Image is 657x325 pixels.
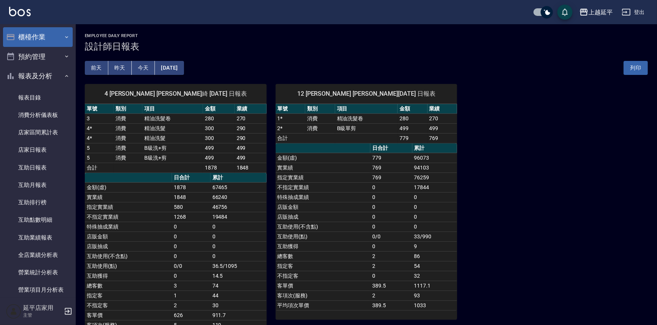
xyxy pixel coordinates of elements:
[172,281,211,291] td: 3
[412,173,457,182] td: 76259
[172,291,211,300] td: 1
[276,104,306,114] th: 單號
[203,153,235,163] td: 499
[172,202,211,212] td: 580
[211,202,267,212] td: 46756
[276,300,370,310] td: 平均項次單價
[335,114,398,123] td: 精油洗髮卷
[203,123,235,133] td: 300
[85,182,172,192] td: 金額(虛)
[142,143,203,153] td: B級洗+剪
[398,133,428,143] td: 779
[370,232,412,241] td: 0/0
[85,300,172,310] td: 不指定客
[276,222,370,232] td: 互助使用(不含點)
[412,182,457,192] td: 17844
[412,291,457,300] td: 93
[142,104,203,114] th: 項目
[172,232,211,241] td: 0
[142,123,203,133] td: 精油洗髮
[619,5,648,19] button: 登出
[557,5,573,20] button: save
[85,310,172,320] td: 客單價
[276,143,457,311] table: a dense table
[172,261,211,271] td: 0/0
[142,114,203,123] td: 精油洗髮卷
[3,194,73,211] a: 互助排行榜
[370,173,412,182] td: 769
[235,123,267,133] td: 290
[370,271,412,281] td: 0
[412,232,457,241] td: 33/990
[114,123,142,133] td: 消費
[276,163,370,173] td: 實業績
[285,90,448,98] span: 12 [PERSON_NAME] [PERSON_NAME][DATE] 日報表
[428,114,457,123] td: 270
[276,251,370,261] td: 總客數
[85,33,648,38] h2: Employee Daily Report
[305,114,335,123] td: 消費
[211,310,267,320] td: 911.7
[85,104,114,114] th: 單號
[3,89,73,106] a: 報表目錄
[114,104,142,114] th: 類別
[235,163,267,173] td: 1848
[211,222,267,232] td: 0
[142,153,203,163] td: B級洗+剪
[276,232,370,241] td: 互助使用(點)
[23,312,62,319] p: 主管
[398,114,428,123] td: 280
[211,241,267,251] td: 0
[276,241,370,251] td: 互助獲得
[211,300,267,310] td: 30
[335,104,398,114] th: 項目
[85,192,172,202] td: 實業績
[305,123,335,133] td: 消費
[172,241,211,251] td: 0
[87,115,90,121] a: 3
[276,173,370,182] td: 指定實業績
[412,281,457,291] td: 1117.1
[3,47,73,67] button: 預約管理
[85,291,172,300] td: 指定客
[3,141,73,159] a: 店家日報表
[172,212,211,222] td: 1268
[412,222,457,232] td: 0
[276,212,370,222] td: 店販抽成
[412,261,457,271] td: 54
[276,153,370,163] td: 金額(虛)
[3,246,73,264] a: 全店業績分析表
[276,261,370,271] td: 指定客
[3,264,73,281] a: 營業統計分析表
[85,41,648,52] h3: 設計師日報表
[114,143,142,153] td: 消費
[370,212,412,222] td: 0
[412,241,457,251] td: 9
[203,104,235,114] th: 金額
[305,104,335,114] th: 類別
[3,27,73,47] button: 櫃檯作業
[370,163,412,173] td: 769
[172,271,211,281] td: 0
[3,281,73,299] a: 營業項目月分析表
[235,114,267,123] td: 270
[6,304,21,319] img: Person
[211,192,267,202] td: 66240
[3,124,73,141] a: 店家區間累計表
[624,61,648,75] button: 列印
[276,271,370,281] td: 不指定客
[428,123,457,133] td: 499
[276,182,370,192] td: 不指定實業績
[211,281,267,291] td: 74
[370,143,412,153] th: 日合計
[370,222,412,232] td: 0
[412,143,457,153] th: 累計
[370,192,412,202] td: 0
[370,291,412,300] td: 2
[428,104,457,114] th: 業績
[3,66,73,86] button: 報表及分析
[412,300,457,310] td: 1033
[412,163,457,173] td: 94103
[211,182,267,192] td: 67465
[85,212,172,222] td: 不指定實業績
